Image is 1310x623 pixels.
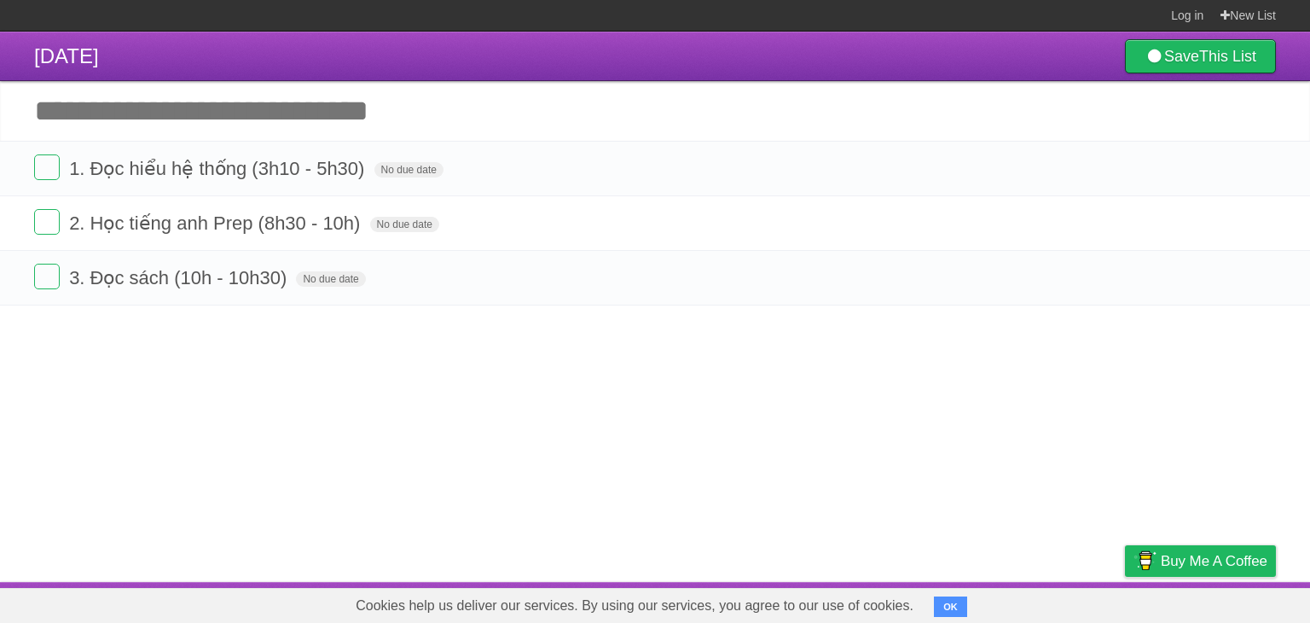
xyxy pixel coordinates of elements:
[1133,546,1156,575] img: Buy me a coffee
[34,264,60,289] label: Done
[34,154,60,180] label: Done
[1199,48,1256,65] b: This List
[69,267,291,288] span: 3. Đọc sách (10h - 10h30)
[1045,586,1082,619] a: Terms
[1125,545,1276,577] a: Buy me a coffee
[374,162,443,178] span: No due date
[339,589,930,623] span: Cookies help us deliver our services. By using our services, you agree to our use of cookies.
[934,597,967,617] button: OK
[1161,546,1267,576] span: Buy me a coffee
[296,271,365,287] span: No due date
[370,217,439,232] span: No due date
[69,158,368,179] span: 1. Đọc hiểu hệ thống (3h10 - 5h30)
[34,209,60,235] label: Done
[954,586,1023,619] a: Developers
[1103,586,1147,619] a: Privacy
[1125,39,1276,73] a: SaveThis List
[69,213,364,234] span: 2. Học tiếng anh Prep (8h30 - 10h)
[898,586,934,619] a: About
[34,44,99,67] span: [DATE]
[1168,586,1276,619] a: Suggest a feature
